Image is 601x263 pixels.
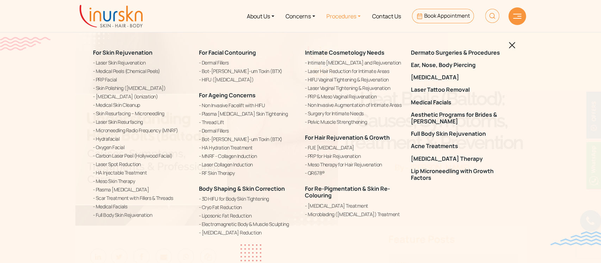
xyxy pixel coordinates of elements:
a: Liposonic Fat Reduction [199,212,296,220]
a: For Hair Rejuvenation & Growth [305,134,390,141]
a: Laser Tattoo Removal [411,87,508,93]
a: Non Invasive Augmentation of Intimate Areas [305,101,402,109]
img: blackclosed [509,42,515,49]
a: Laser Collagen Induction [199,161,296,168]
a: Dermato Surgeries & Procedures [411,49,508,56]
a: HA Hydration Treatment [199,144,296,151]
a: Full Body Skin Rejuvenation [93,211,190,219]
a: Laser Skin Resurfacing [93,118,190,126]
a: Electromagnetic Body & Muscle Sculpting [199,221,296,228]
a: Ear, Nose, Body Piercing [411,62,508,68]
a: Aesthetic Programs for Brides & [PERSON_NAME] [411,111,508,125]
a: [MEDICAL_DATA] Treatment [305,202,402,209]
a: 3D HIFU for Body Skin Tightening [199,195,296,203]
a: PRP & Meso Vaginal Rejuvenation [305,93,402,100]
a: FUE [MEDICAL_DATA] [305,144,402,151]
a: For Re-Pigmentation & Skin Re-Colouring [305,185,390,199]
a: Dermal Fillers [199,127,296,134]
a: Acne Treatments [411,143,508,150]
a: Medical Facials [93,203,190,210]
a: Carbon Laser Peel (Hollywood Facial) [93,152,190,159]
a: Body Shaping & Skin Correction [199,185,285,192]
a: PRP Facial [93,76,190,83]
a: Thread Lift [199,118,296,126]
a: HA Injectable Treatment [93,169,190,176]
a: Microneedling Radio Frequency (MNRF) [93,127,190,134]
a: Meso Skin Therapy [93,177,190,185]
img: hamLine.svg [513,14,521,19]
img: HeaderSearch [485,9,499,23]
a: Cryo Fat Reduction [199,204,296,211]
a: Hydrafacial [93,135,190,142]
a: Skin Resurfacing – Microneedling [93,110,190,117]
a: [MEDICAL_DATA] Therapy [411,155,508,162]
a: Laser Vaginal Tightening & Rejuvenation [305,84,402,92]
a: Medical Peels (Chemical Peels) [93,67,190,75]
a: RF Skin Therapy [199,169,296,177]
a: Book Appointment [412,9,474,23]
a: Microblading ([MEDICAL_DATA]) Treatment [305,210,402,218]
a: Surgery for Intimate Needs [305,110,402,117]
a: Meso Therapy for Hair Rejuvenation [305,161,402,168]
a: Scar Treatment with Fillers & Threads [93,194,190,202]
a: For Ageing Concerns [199,91,256,99]
a: About Us [241,3,280,29]
a: Intimate [MEDICAL_DATA] and Rejuvenation [305,59,402,66]
a: Laser Hair Reduction for Intimate Areas [305,67,402,75]
img: bluewave [550,231,601,245]
img: inurskn-logo [80,5,143,27]
a: Intimate Cosmetology Needs [305,49,384,56]
a: PRP for Hair Rejuvenation [305,152,402,160]
a: Full Body Skin Rejuvenation [411,130,508,137]
a: Pelvic Muscle Strengthening [305,118,402,126]
a: Plasma [MEDICAL_DATA] Skin Tightening [199,110,296,117]
a: Non Invasive Facelift with HIFU [199,102,296,109]
a: For Skin Rejuvenation [93,49,152,56]
a: QR678® [305,169,402,177]
a: HIFU Vaginal Tightening & Rejuvenation [305,76,402,83]
a: Medical Facials [411,99,508,106]
a: For Facial Contouring [199,49,256,56]
a: MNRF - Collagen Induction [199,152,296,160]
span: Book Appointment [424,12,470,19]
a: Contact Us [366,3,406,29]
a: Laser Spot Reduction [93,160,190,168]
a: HIFU ([MEDICAL_DATA]) [199,76,296,83]
a: [MEDICAL_DATA] [411,74,508,81]
a: Laser Skin Rejuvenation [93,59,190,66]
a: Bot-[PERSON_NAME]-um Toxin (BTX) [199,67,296,75]
a: Skin Polishing ([MEDICAL_DATA]) [93,84,190,92]
a: Lip Microneedling with Growth Factors [411,168,508,181]
a: Oxygen Facial [93,143,190,151]
a: Concerns [280,3,321,29]
a: [MEDICAL_DATA] Reduction [199,229,296,237]
a: Medical Skin Cleanup [93,101,190,109]
a: Procedures [321,3,366,29]
a: Plasma [MEDICAL_DATA] [93,186,190,193]
a: Dermal Fillers [199,59,296,66]
a: [MEDICAL_DATA] (Ionization) [93,93,190,100]
a: Bot-[PERSON_NAME]-um Toxin (BTX) [199,135,296,143]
